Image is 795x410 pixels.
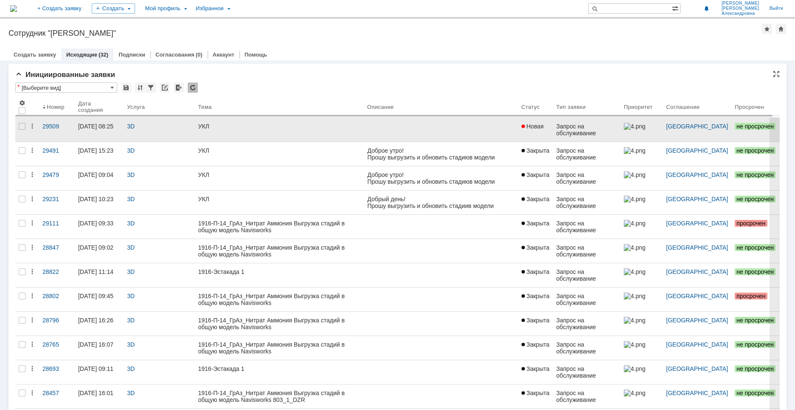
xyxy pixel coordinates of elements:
[620,239,663,263] a: 4.png
[121,83,131,93] div: Сохранить вид
[78,293,113,299] div: [DATE] 09:45
[620,191,663,214] a: 4.png
[75,263,124,287] a: [DATE] 11:14
[556,317,617,330] div: Запрос на обслуживание
[78,100,113,113] div: Дата создания
[522,244,550,251] span: Закрыта
[19,100,25,106] span: Настройки
[666,293,728,299] a: [GEOGRAPHIC_DATA]
[29,220,36,227] div: Действия
[624,390,645,396] img: 4.png
[198,365,361,372] div: 1916-Эстакада 1
[78,365,113,372] div: [DATE] 09:11
[518,191,553,214] a: Закрыта
[188,83,198,93] div: Обновлять список
[735,171,775,178] span: не просрочен
[195,96,364,118] th: Тема
[620,142,663,166] a: 4.png
[672,4,680,12] span: Расширенный поиск
[39,384,75,408] a: 28457
[553,215,620,239] a: Запрос на обслуживание
[518,166,553,190] a: Закрыта
[127,317,135,324] a: 3D
[42,365,71,372] div: 28693
[127,104,145,110] div: Услуга
[556,196,617,209] div: Запрос на обслуживание
[522,147,550,154] span: Закрыта
[735,244,775,251] span: не просрочен
[666,244,728,251] a: [GEOGRAPHIC_DATA]
[731,288,780,311] a: просрочен
[42,123,71,130] div: 29509
[196,51,203,58] div: (0)
[620,96,663,118] th: Приоритет
[556,390,617,403] div: Запрос на обслуживание
[29,317,36,324] div: Действия
[666,365,728,372] a: [GEOGRAPHIC_DATA]
[624,317,645,324] img: 4.png
[762,24,772,34] div: Добавить в избранное
[731,360,780,384] a: не просрочен
[735,268,775,275] span: не просрочен
[518,118,553,142] a: Новая
[78,268,113,275] div: [DATE] 11:14
[39,142,75,166] a: 29491
[735,341,775,348] span: не просрочен
[127,123,135,130] a: 3D
[75,384,124,408] a: [DATE] 16:01
[198,244,361,258] div: 1916-П-14_ГрАз_Нитрат Аммония Выгрузка стадий в общую модель Navisworks
[666,123,728,130] a: [GEOGRAPHIC_DATA]
[624,293,645,299] img: 4.png
[75,336,124,360] a: [DATE] 16:07
[195,312,364,336] a: 1916-П-14_ГрАз_Нитрат Аммония Выгрузка стадий в общую модель Navisworks
[78,147,113,154] div: [DATE] 15:23
[666,171,728,178] a: [GEOGRAPHIC_DATA]
[518,96,553,118] th: Статус
[198,104,212,110] div: Тема
[522,268,550,275] span: Закрыта
[522,196,550,202] span: Закрыта
[518,239,553,263] a: Закрыта
[731,336,780,360] a: не просрочен
[666,104,700,110] div: Соглашение
[735,365,775,372] span: не просрочен
[666,147,728,154] a: [GEOGRAPHIC_DATA]
[553,118,620,142] a: Запрос на обслуживание
[195,118,364,142] a: УКЛ
[553,263,620,287] a: Запрос на обслуживание
[624,123,645,130] img: 4.png
[198,171,361,178] div: УКЛ
[722,6,759,11] span: [PERSON_NAME]
[556,341,617,355] div: Запрос на обслуживание
[666,317,728,324] a: [GEOGRAPHIC_DATA]
[29,390,36,396] div: Действия
[245,51,267,58] a: Помощь
[42,341,71,348] div: 28765
[78,196,113,202] div: [DATE] 10:23
[195,166,364,190] a: УКЛ
[42,220,71,227] div: 29111
[624,268,645,275] img: 4.png
[666,341,728,348] a: [GEOGRAPHIC_DATA]
[78,317,113,324] div: [DATE] 16:26
[624,365,645,372] img: 4.png
[735,390,775,396] span: не просрочен
[135,83,145,93] div: Сортировка...
[518,142,553,166] a: Закрыта
[556,268,617,282] div: Запрос на обслуживание
[722,1,759,6] span: [PERSON_NAME]
[66,51,97,58] a: Исходящие
[522,293,550,299] span: Закрыта
[553,360,620,384] a: Запрос на обслуживание
[75,360,124,384] a: [DATE] 09:11
[553,384,620,408] a: Запрос на обслуживание
[195,215,364,239] a: 1916-П-14_ГрАз_Нитрат Аммония Выгрузка стадий в общую модель Navisworks
[735,104,764,110] div: Просрочен
[127,390,135,396] a: 3D
[522,104,540,110] div: Статус
[195,360,364,384] a: 1916-Эстакада 1
[735,293,767,299] span: просрочен
[39,96,75,118] th: Номер
[42,268,71,275] div: 28822
[29,123,36,130] div: Действия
